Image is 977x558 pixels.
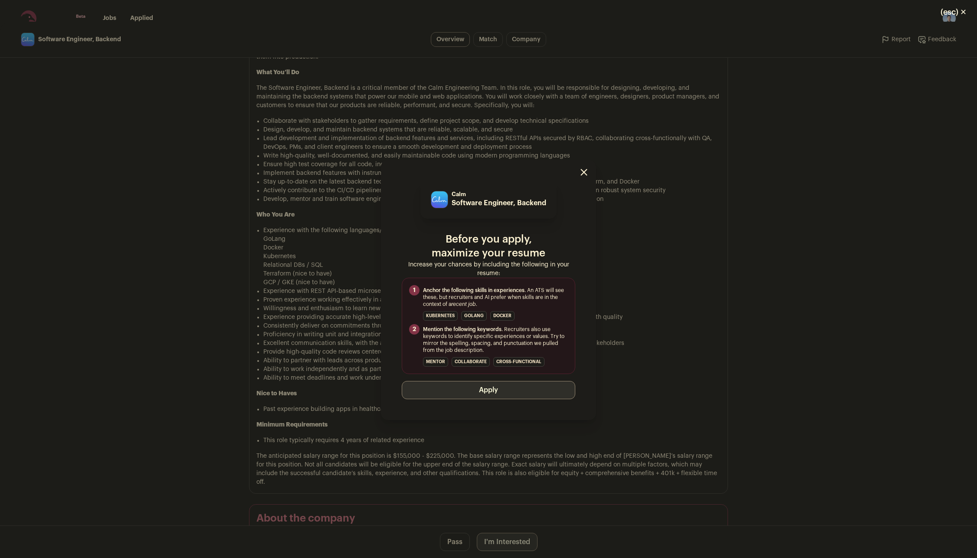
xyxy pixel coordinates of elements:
li: Kubernetes [423,311,458,321]
span: . An ATS will see these, but recruiters and AI prefer when skills are in the context of a [423,287,568,308]
p: Calm [452,191,546,198]
li: mentor [423,357,448,367]
li: cross-functional [493,357,544,367]
p: Software Engineer, Backend [452,198,546,208]
button: Close modal [930,3,977,22]
span: Anchor the following skills in experiences [423,288,525,293]
span: . Recruiters also use keywords to identify specific experiences or values. Try to mirror the spel... [423,326,568,354]
li: Docker [490,311,515,321]
span: 1 [409,285,420,295]
i: recent job. [451,302,477,307]
span: 2 [409,324,420,335]
button: Apply [402,381,575,399]
button: Close modal [580,169,587,176]
span: Mention the following keywords [423,327,502,332]
li: collaborate [452,357,490,367]
img: 56bdcc229c8d962adbf424f7a754c682527066fb5ba3e83c5d4fc14a1c17abed.jpg [431,191,448,208]
li: GoLang [461,311,487,321]
p: Before you apply, maximize your resume [402,233,575,260]
p: Increase your chances by including the following in your resume: [402,260,575,278]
